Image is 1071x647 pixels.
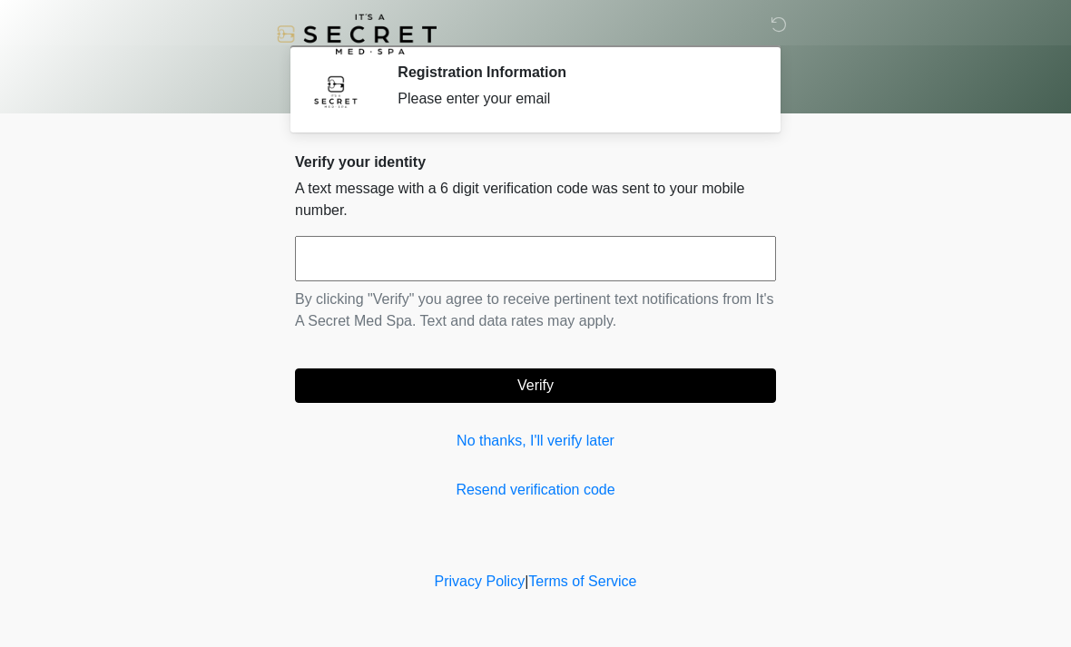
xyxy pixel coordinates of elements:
[309,64,363,118] img: Agent Avatar
[295,153,776,171] h2: Verify your identity
[398,88,749,110] div: Please enter your email
[398,64,749,81] h2: Registration Information
[295,479,776,501] a: Resend verification code
[295,178,776,221] p: A text message with a 6 digit verification code was sent to your mobile number.
[525,573,528,589] a: |
[295,430,776,452] a: No thanks, I'll verify later
[277,14,437,54] img: It's A Secret Med Spa Logo
[295,368,776,403] button: Verify
[435,573,526,589] a: Privacy Policy
[295,289,776,332] p: By clicking "Verify" you agree to receive pertinent text notifications from It's A Secret Med Spa...
[528,573,636,589] a: Terms of Service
